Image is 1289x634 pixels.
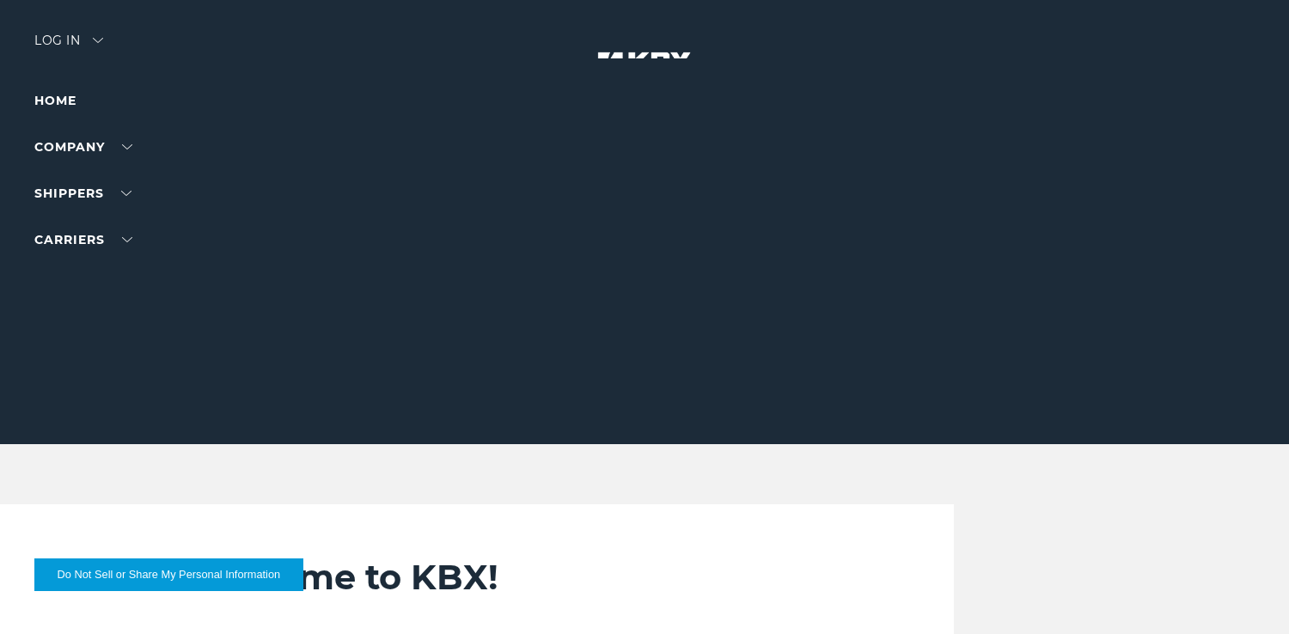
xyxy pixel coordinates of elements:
h2: Welcome to KBX! [185,556,881,599]
a: Company [34,139,132,155]
img: arrow [93,38,103,43]
a: Technology [34,278,131,294]
img: kbx logo [580,34,709,110]
button: Do Not Sell or Share My Personal Information [34,558,303,591]
a: Carriers [34,232,132,247]
a: SHIPPERS [34,186,131,201]
div: Log in [34,34,103,59]
a: Home [34,93,76,108]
